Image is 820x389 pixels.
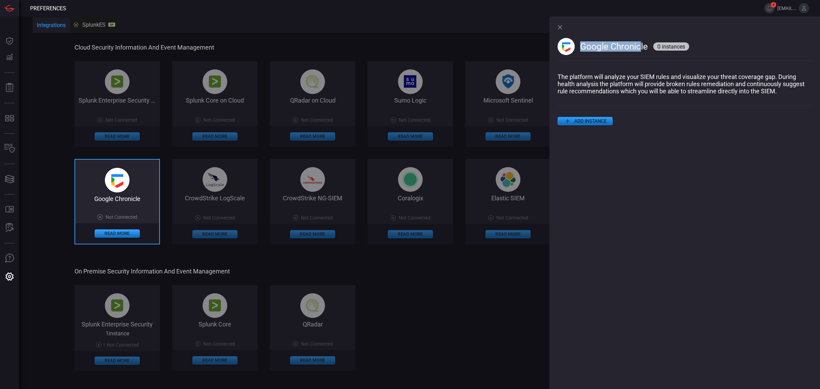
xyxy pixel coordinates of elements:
span: 0 [657,43,660,50]
button: Ask Us A Question [1,250,18,267]
button: Preferences [1,269,18,285]
span: 4 [771,2,776,8]
button: Reports [1,80,18,96]
div: Google Chronicle [75,195,159,202]
button: Read More [95,229,140,238]
span: Google Chronicle [580,41,648,52]
button: MITRE - Detection Posture [1,110,18,126]
button: Dashboard [1,33,18,49]
img: google_chronicle-BEvpeoLq.png [558,38,575,55]
span: [EMAIL_ADDRESS][DOMAIN_NAME] [777,5,796,11]
button: Cards [1,171,18,187]
span: Not Connected [106,214,137,220]
div: SP [108,23,115,27]
button: Detections [1,49,18,66]
p: The platform will analyze your SIEM rules and visualize your threat coverage gap. During health a... [558,73,812,95]
button: ADD INSTANCE [558,117,613,125]
button: Integrations [33,17,70,34]
div: SplunkES [74,22,115,28]
button: Inventory [1,140,18,157]
span: Preferences [30,5,66,12]
span: Cloud Security Information and Event Management [74,44,600,51]
button: Rule Catalog [1,201,18,218]
span: On Premise Security Information and Event Management [74,268,600,275]
button: SplunkESSP [70,16,119,33]
img: google_chronicle-BEvpeoLq.png [105,168,129,192]
span: instances [662,43,685,50]
button: ALERT ANALYSIS [1,220,18,236]
button: 4 [764,3,775,13]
